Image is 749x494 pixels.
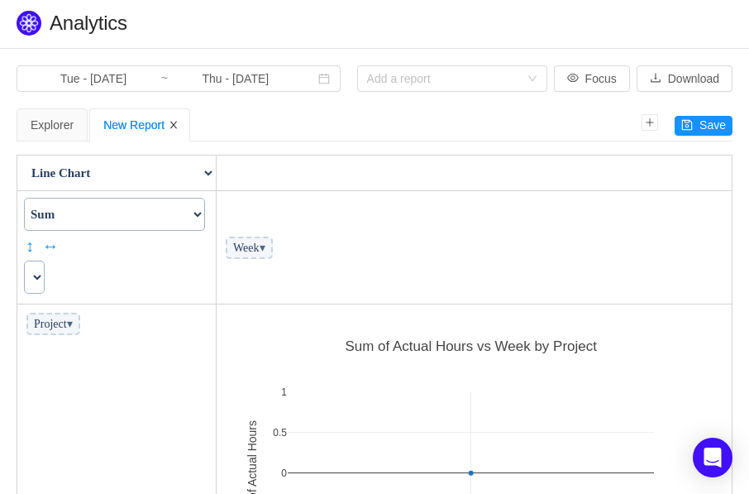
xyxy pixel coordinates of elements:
[527,74,537,85] i: icon: down
[167,120,180,132] i: icon: close
[26,70,160,88] input: Start date
[260,242,265,254] span: ▾
[50,12,127,34] span: Analytics
[26,233,38,258] a: ↕
[675,116,732,136] button: icon: saveSave
[67,318,73,330] span: ▾
[169,70,303,88] input: End date
[367,70,519,87] div: Add a report
[31,109,74,141] div: Explorer
[103,109,176,141] div: New Report
[318,73,330,84] i: icon: calendar
[17,11,41,36] img: Quantify
[42,233,55,258] a: ↔
[226,237,273,259] span: Week
[26,313,80,335] span: Project
[642,114,658,131] i: icon: plus
[693,438,732,477] div: Open Intercom Messenger
[637,65,732,92] button: icon: downloadDownload
[554,65,630,92] button: icon: eyeFocus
